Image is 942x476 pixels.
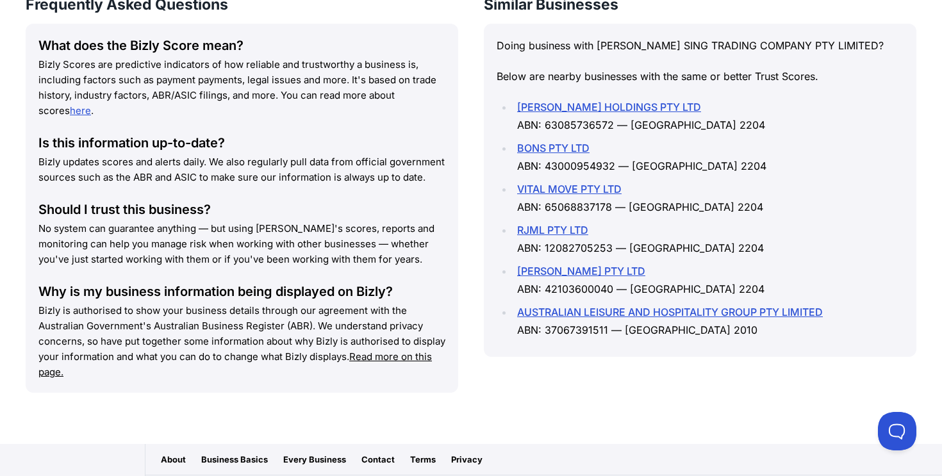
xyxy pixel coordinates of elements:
[38,154,445,185] p: Bizly updates scores and alerts daily. We also regularly pull data from official government sourc...
[153,444,194,475] a: About
[354,444,402,475] a: Contact
[276,444,354,475] a: Every Business
[201,453,268,466] div: Business Basics
[38,221,445,267] p: No system can guarantee anything — but using [PERSON_NAME]'s scores, reports and monitoring can h...
[517,142,590,154] a: BONS PTY LTD
[194,444,276,475] a: Business Basics
[513,262,904,298] li: ABN: 42103600040 — [GEOGRAPHIC_DATA] 2204
[410,453,436,466] div: Terms
[38,201,445,218] div: Should I trust this business?
[517,224,588,236] a: RJML PTY LTD
[513,303,904,339] li: ABN: 37067391511 — [GEOGRAPHIC_DATA] 2010
[70,104,91,117] a: here
[361,453,395,466] div: Contact
[517,306,823,318] a: AUSTRALIAN LEISURE AND HOSPITALITY GROUP PTY LIMITED
[513,139,904,175] li: ABN: 43000954932 — [GEOGRAPHIC_DATA] 2204
[513,98,904,134] li: ABN: 63085736572 — [GEOGRAPHIC_DATA] 2204
[517,183,622,195] a: VITAL MOVE PTY LTD
[497,37,904,54] p: Doing business with [PERSON_NAME] SING TRADING COMPANY PTY LIMITED?
[451,453,483,466] div: Privacy
[161,453,186,466] div: About
[513,221,904,257] li: ABN: 12082705253 — [GEOGRAPHIC_DATA] 2204
[513,180,904,216] li: ABN: 65068837178 — [GEOGRAPHIC_DATA] 2204
[38,57,445,119] p: Bizly Scores are predictive indicators of how reliable and trustworthy a business is, including f...
[517,101,701,113] a: [PERSON_NAME] HOLDINGS PTY LTD
[38,37,445,54] div: What does the Bizly Score mean?
[283,453,346,466] div: Every Business
[38,303,445,380] p: Bizly is authorised to show your business details through our agreement with the Australian Gover...
[38,283,445,300] div: Why is my business information being displayed on Bizly?
[517,265,645,277] a: [PERSON_NAME] PTY LTD
[497,67,904,85] p: Below are nearby businesses with the same or better Trust Scores.
[443,444,490,475] a: Privacy
[402,444,443,475] a: Terms
[878,412,916,450] iframe: Toggle Customer Support
[38,134,445,152] div: Is this information up-to-date?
